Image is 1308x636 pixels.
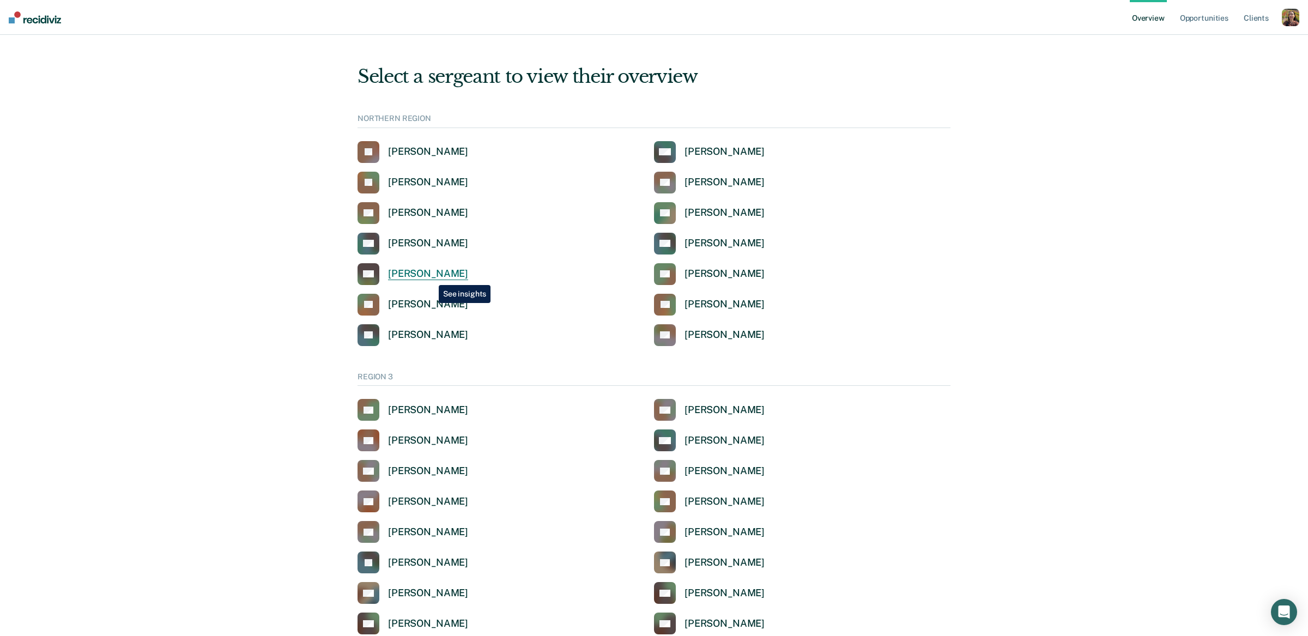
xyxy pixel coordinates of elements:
a: [PERSON_NAME] [654,263,765,285]
a: [PERSON_NAME] [654,324,765,346]
a: [PERSON_NAME] [654,613,765,634]
a: [PERSON_NAME] [654,399,765,421]
a: [PERSON_NAME] [654,429,765,451]
a: [PERSON_NAME] [358,521,468,543]
div: [PERSON_NAME] [685,404,765,416]
a: [PERSON_NAME] [358,613,468,634]
div: Select a sergeant to view their overview [358,65,950,88]
a: [PERSON_NAME] [358,202,468,224]
div: [PERSON_NAME] [685,495,765,508]
div: Open Intercom Messenger [1271,599,1297,625]
div: [PERSON_NAME] [388,298,468,311]
div: [PERSON_NAME] [388,587,468,599]
div: [PERSON_NAME] [388,556,468,569]
a: [PERSON_NAME] [654,202,765,224]
a: [PERSON_NAME] [358,460,468,482]
div: [PERSON_NAME] [685,329,765,341]
a: [PERSON_NAME] [358,141,468,163]
a: [PERSON_NAME] [358,490,468,512]
div: [PERSON_NAME] [388,526,468,538]
a: [PERSON_NAME] [358,263,468,285]
div: [PERSON_NAME] [388,237,468,250]
div: [PERSON_NAME] [685,298,765,311]
div: [PERSON_NAME] [388,329,468,341]
div: [PERSON_NAME] [388,404,468,416]
a: [PERSON_NAME] [358,324,468,346]
a: [PERSON_NAME] [654,490,765,512]
div: [PERSON_NAME] [388,268,468,280]
div: NORTHERN REGION [358,114,950,128]
a: [PERSON_NAME] [358,172,468,193]
div: [PERSON_NAME] [685,207,765,219]
a: [PERSON_NAME] [654,521,765,543]
div: [PERSON_NAME] [685,146,765,158]
div: [PERSON_NAME] [388,465,468,477]
a: [PERSON_NAME] [358,233,468,255]
div: REGION 3 [358,372,950,386]
div: [PERSON_NAME] [388,146,468,158]
a: [PERSON_NAME] [358,399,468,421]
div: [PERSON_NAME] [685,434,765,447]
a: [PERSON_NAME] [654,294,765,316]
a: [PERSON_NAME] [654,233,765,255]
div: [PERSON_NAME] [685,237,765,250]
a: [PERSON_NAME] [654,582,765,604]
div: [PERSON_NAME] [685,526,765,538]
a: [PERSON_NAME] [654,460,765,482]
a: [PERSON_NAME] [358,429,468,451]
div: [PERSON_NAME] [685,465,765,477]
div: [PERSON_NAME] [685,587,765,599]
div: [PERSON_NAME] [388,617,468,630]
div: [PERSON_NAME] [685,176,765,189]
div: [PERSON_NAME] [388,176,468,189]
a: [PERSON_NAME] [358,582,468,604]
a: [PERSON_NAME] [654,141,765,163]
img: Recidiviz [9,11,61,23]
div: [PERSON_NAME] [685,268,765,280]
div: [PERSON_NAME] [388,495,468,508]
div: [PERSON_NAME] [388,207,468,219]
a: [PERSON_NAME] [358,552,468,573]
a: [PERSON_NAME] [654,552,765,573]
a: [PERSON_NAME] [654,172,765,193]
div: [PERSON_NAME] [685,556,765,569]
a: [PERSON_NAME] [358,294,468,316]
div: [PERSON_NAME] [388,434,468,447]
div: [PERSON_NAME] [685,617,765,630]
